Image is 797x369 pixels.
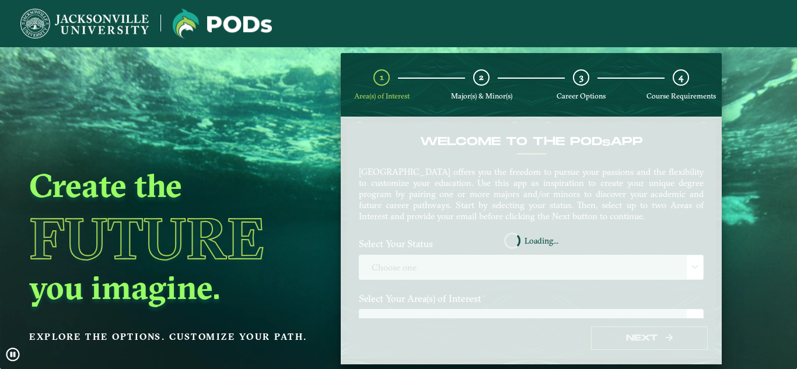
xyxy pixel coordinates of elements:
p: Explore the options. Customize your path. [29,328,313,346]
span: 1 [380,72,384,83]
h2: Create the [29,165,313,206]
h2: you imagine. [29,267,313,308]
span: Major(s) & Minor(s) [451,92,512,100]
span: Area(s) of Interest [354,92,410,100]
span: 2 [479,72,484,83]
span: Career Options [557,92,606,100]
h1: Future [29,210,313,267]
span: 3 [579,72,583,83]
span: 4 [679,72,683,83]
span: Course Requirements [646,92,716,100]
span: Loading... [525,237,558,245]
img: Jacksonville University logo [173,9,272,38]
img: Jacksonville University logo [20,9,149,38]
